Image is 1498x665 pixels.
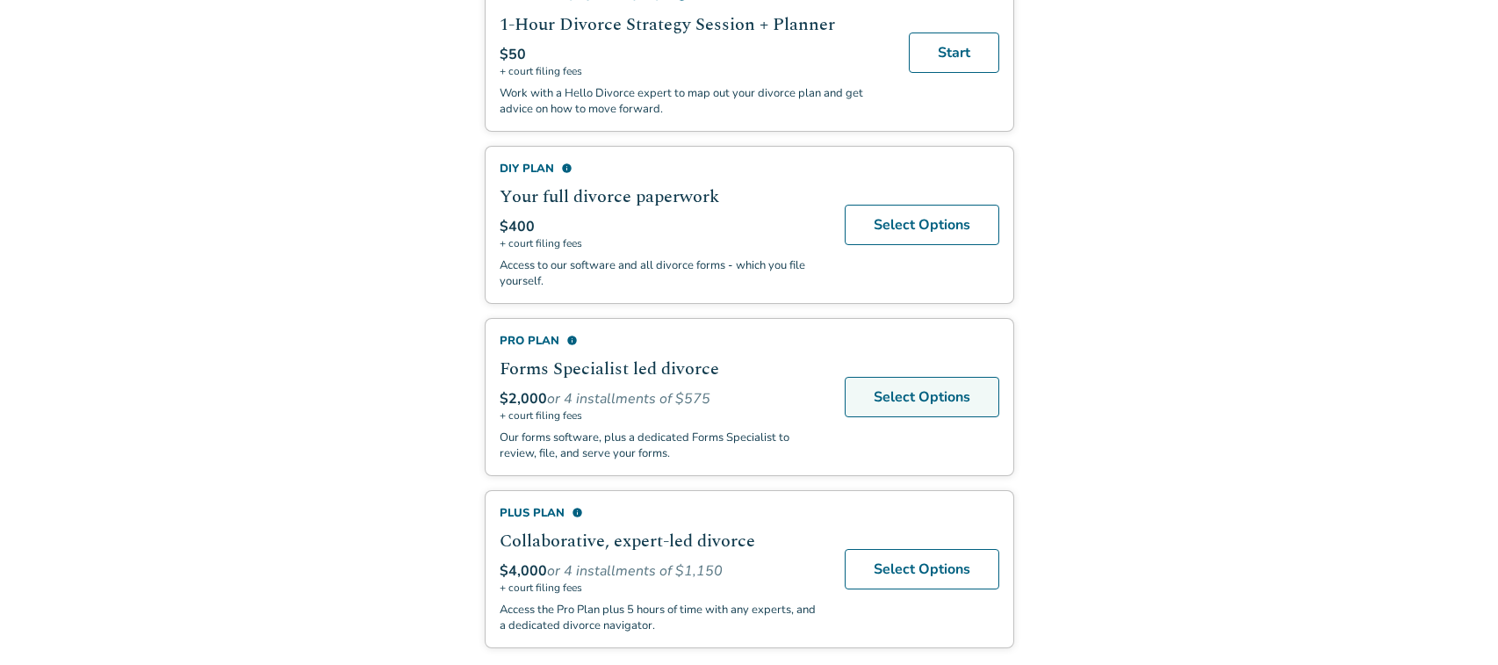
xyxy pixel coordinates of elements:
span: $50 [500,45,526,64]
a: Select Options [845,549,999,589]
div: or 4 installments of $575 [500,389,824,408]
div: Plus Plan [500,505,824,521]
span: info [572,507,583,518]
span: $400 [500,217,535,236]
iframe: Chat Widget [1410,581,1498,665]
div: or 4 installments of $1,150 [500,561,824,581]
span: $2,000 [500,389,547,408]
span: + court filing fees [500,408,824,423]
span: + court filing fees [500,236,824,250]
p: Access to our software and all divorce forms - which you file yourself. [500,257,824,289]
a: Select Options [845,377,999,417]
p: Access the Pro Plan plus 5 hours of time with any experts, and a dedicated divorce navigator. [500,602,824,633]
div: Pro Plan [500,333,824,349]
h2: Collaborative, expert-led divorce [500,528,824,554]
div: DIY Plan [500,161,824,177]
h2: Forms Specialist led divorce [500,356,824,382]
h2: 1-Hour Divorce Strategy Session + Planner [500,11,888,38]
span: $4,000 [500,561,547,581]
a: Select Options [845,205,999,245]
p: Our forms software, plus a dedicated Forms Specialist to review, file, and serve your forms. [500,430,824,461]
span: + court filing fees [500,581,824,595]
h2: Your full divorce paperwork [500,184,824,210]
p: Work with a Hello Divorce expert to map out your divorce plan and get advice on how to move forward. [500,85,888,117]
span: info [566,335,578,346]
a: Start [909,33,999,73]
span: + court filing fees [500,64,888,78]
span: info [561,163,573,174]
